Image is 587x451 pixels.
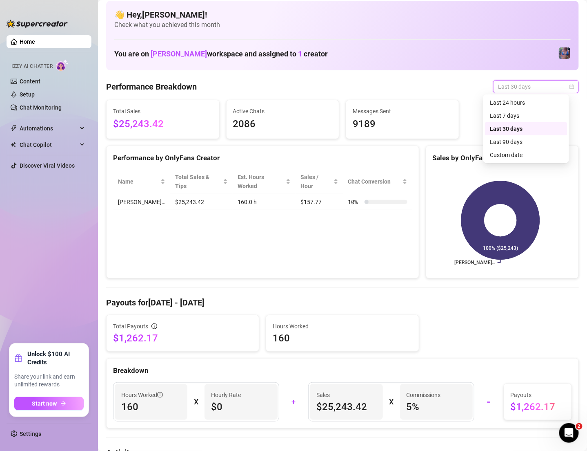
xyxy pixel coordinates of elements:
span: arrow-right [60,401,66,406]
span: $25,243.42 [316,400,376,413]
span: 160 [121,400,181,413]
div: Last 24 hours [490,98,563,107]
div: Custom date [485,148,567,162]
span: $1,262.17 [511,400,565,413]
span: info-circle [151,323,157,329]
span: Sales / Hour [300,173,332,191]
div: = [479,395,499,408]
div: Est. Hours Worked [238,173,284,191]
a: Home [20,38,35,45]
td: [PERSON_NAME]… [113,194,170,210]
span: thunderbolt [11,125,17,132]
div: Last 90 days [485,135,567,148]
span: Share your link and earn unlimited rewards [14,373,84,389]
img: Chat Copilot [11,142,16,148]
span: Izzy AI Chatter [11,63,53,70]
text: [PERSON_NAME]… [454,260,495,265]
th: Total Sales & Tips [170,169,233,194]
div: Custom date [490,150,563,159]
img: Jaylie [559,47,570,59]
strong: Unlock $100 AI Credits [27,350,84,366]
span: 9189 [353,117,452,132]
span: 2086 [233,117,333,132]
span: Last 30 days [498,81,574,93]
a: Discover Viral Videos [20,162,75,169]
div: Last 24 hours [485,96,567,109]
span: 1 [298,49,302,58]
div: Last 30 days [490,124,563,133]
div: Breakdown [113,365,572,376]
th: Chat Conversion [343,169,412,194]
span: $0 [211,400,271,413]
span: 10 % [348,197,361,206]
h1: You are on workspace and assigned to creator [114,49,328,58]
span: Total Sales & Tips [175,173,221,191]
div: X [389,395,394,408]
div: Sales by OnlyFans Creator [433,153,572,164]
h4: 👋 Hey, [PERSON_NAME] ! [114,9,571,20]
span: gift [14,354,22,362]
span: $1,262.17 [113,332,252,345]
article: Commissions [407,390,441,399]
button: Start nowarrow-right [14,397,84,410]
div: Last 7 days [485,109,567,122]
div: Last 30 days [485,122,567,135]
span: Chat Conversion [348,177,401,186]
span: Sales [316,390,376,399]
a: Content [20,78,40,85]
span: Payouts [511,390,565,399]
td: $25,243.42 [170,194,233,210]
a: Settings [20,431,41,437]
span: info-circle [157,392,163,398]
h4: Payouts for [DATE] - [DATE] [106,297,579,308]
a: Setup [20,91,35,98]
span: Total Payouts [113,322,148,331]
span: Chat Copilot [20,138,78,151]
span: Active Chats [233,107,333,116]
a: Chat Monitoring [20,104,62,111]
div: X [194,395,198,408]
td: 160.0 h [233,194,296,210]
span: Name [118,177,159,186]
span: [PERSON_NAME] [151,49,207,58]
img: logo-BBDzfeDw.svg [7,20,68,28]
div: Performance by OnlyFans Creator [113,153,412,164]
span: Start now [32,400,57,407]
iframe: Intercom live chat [559,423,579,443]
th: Sales / Hour [296,169,343,194]
td: $157.77 [296,194,343,210]
h4: Performance Breakdown [106,81,197,92]
span: 2 [576,423,583,430]
span: Total Sales [113,107,213,116]
th: Name [113,169,170,194]
article: Hourly Rate [211,390,241,399]
span: Automations [20,122,78,135]
span: Messages Sent [353,107,452,116]
img: AI Chatter [56,59,69,71]
div: + [284,395,304,408]
span: 160 [273,332,412,345]
div: Last 90 days [490,137,563,146]
span: $25,243.42 [113,117,213,132]
span: Hours Worked [273,322,412,331]
span: Hours Worked [121,390,163,399]
div: Last 7 days [490,111,563,120]
span: calendar [569,84,574,89]
span: Check what you achieved this month [114,20,571,29]
span: 5 % [407,400,466,413]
